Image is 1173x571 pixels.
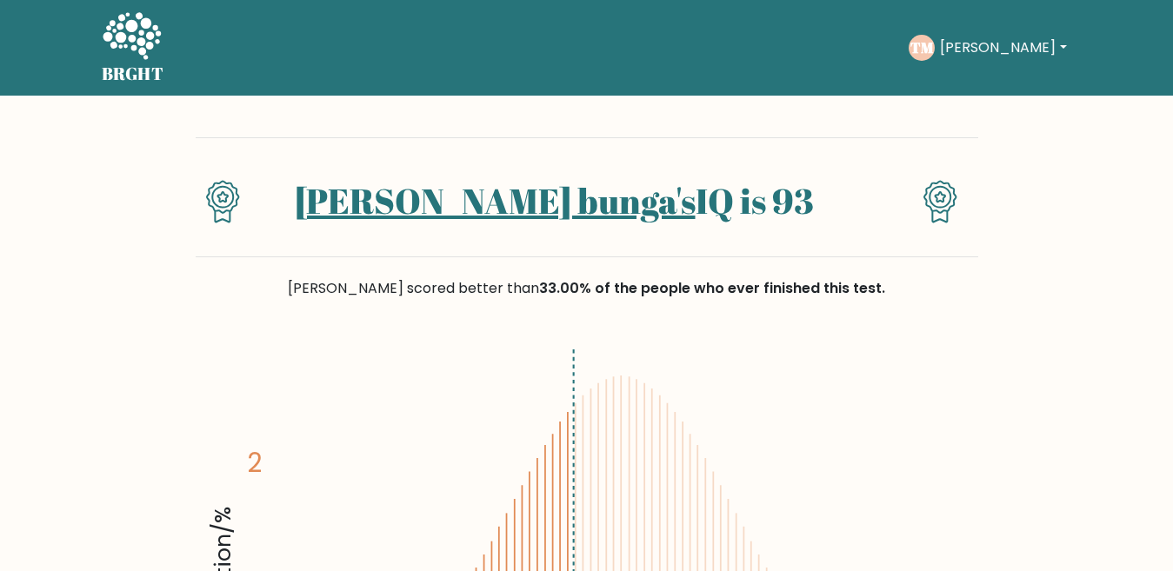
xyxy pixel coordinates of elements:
span: 33.00% of the people who ever finished this test. [539,278,885,298]
a: BRGHT [102,7,164,89]
h1: IQ is 93 [270,180,836,222]
button: [PERSON_NAME] [935,37,1071,59]
h5: BRGHT [102,63,164,84]
tspan: 2 [247,445,262,481]
div: [PERSON_NAME] scored better than [196,278,978,299]
a: [PERSON_NAME] bunga's [295,177,696,224]
text: TM [910,37,934,57]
